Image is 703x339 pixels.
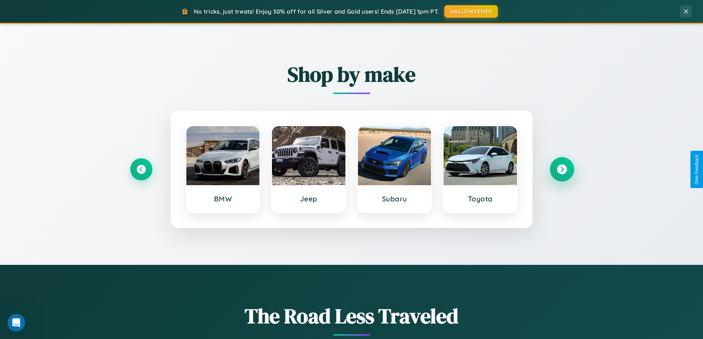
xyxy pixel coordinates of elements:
h3: Toyota [451,194,510,203]
h3: BMW [194,194,252,203]
h1: The Road Less Traveled [130,302,573,330]
h2: Shop by make [130,60,573,89]
span: No tricks, just treats! Enjoy 30% off for all Silver and Gold users! Ends [DATE] 1pm PT. [194,8,439,15]
div: Give Feedback [694,155,699,184]
button: HALLOWEEN30 [444,5,498,18]
iframe: Intercom live chat [7,314,25,332]
h3: Jeep [279,194,338,203]
h3: Subaru [365,194,424,203]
